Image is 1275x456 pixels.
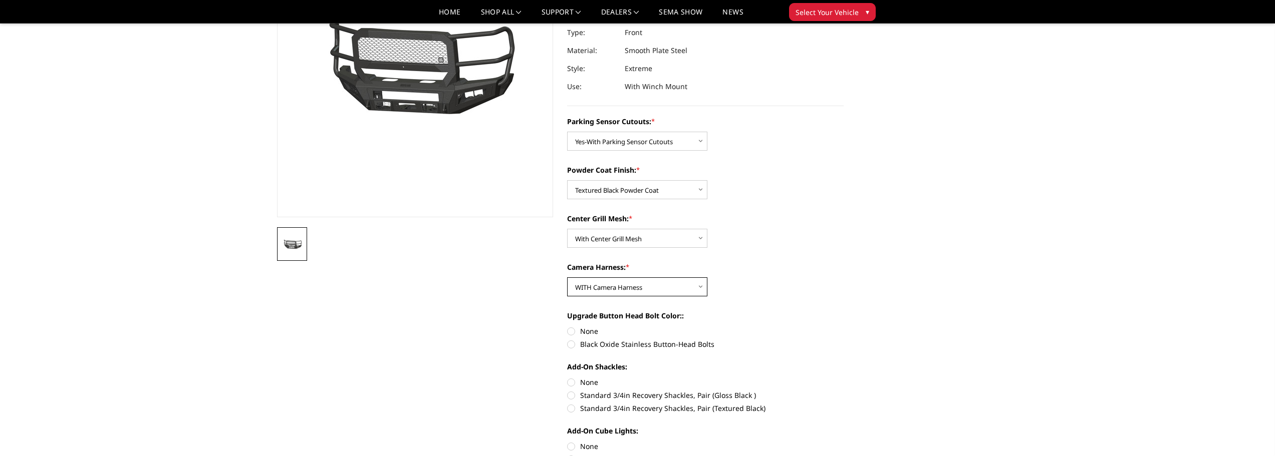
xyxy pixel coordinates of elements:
span: ▾ [866,7,869,17]
label: None [567,326,844,336]
dt: Use: [567,78,617,96]
a: Dealers [601,9,639,23]
dt: Type: [567,24,617,42]
label: Parking Sensor Cutouts: [567,116,844,127]
label: Upgrade Button Head Bolt Color:: [567,310,844,321]
label: Add-On Shackles: [567,361,844,372]
label: Standard 3/4in Recovery Shackles, Pair (Gloss Black ) [567,390,844,400]
dt: Style: [567,60,617,78]
dd: Extreme [625,60,652,78]
dd: Smooth Plate Steel [625,42,687,60]
dd: Front [625,24,642,42]
img: 2023-2025 Ford F450-550-A2 Series-Extreme Front Bumper (winch mount) [280,239,304,250]
label: Add-On Cube Lights: [567,425,844,436]
label: Standard 3/4in Recovery Shackles, Pair (Textured Black) [567,403,844,413]
a: shop all [481,9,522,23]
button: Select Your Vehicle [789,3,876,21]
label: Center Grill Mesh: [567,213,844,224]
label: None [567,441,844,451]
a: Support [542,9,581,23]
a: News [722,9,743,23]
a: Home [439,9,460,23]
a: SEMA Show [659,9,702,23]
label: Camera Harness: [567,262,844,272]
iframe: Chat Widget [1225,408,1275,456]
span: Select Your Vehicle [796,7,859,18]
label: Powder Coat Finish: [567,165,844,175]
dd: With Winch Mount [625,78,687,96]
label: Black Oxide Stainless Button-Head Bolts [567,339,844,349]
label: None [567,377,844,387]
dt: Material: [567,42,617,60]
